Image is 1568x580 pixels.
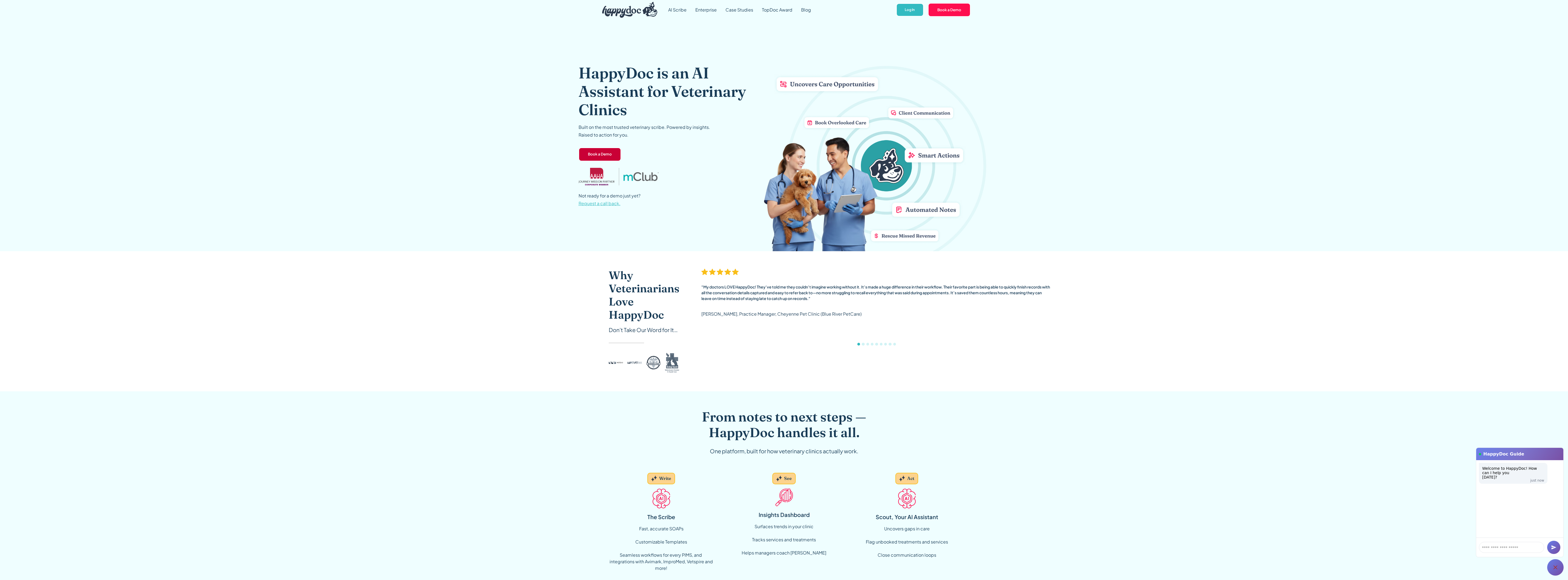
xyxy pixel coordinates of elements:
[898,489,916,508] img: AI Icon
[742,523,826,556] div: Surfaces trends in your clinic ‍ Tracks services and treatments ‍ Helps managers coach [PERSON_NAME]
[653,489,670,508] img: AI Icon
[609,352,623,374] img: Westbury
[880,343,883,346] div: Show slide 6 of 9
[665,352,679,374] img: Bishop Ranch logo
[579,192,641,207] p: Not ready for a demo just yet?
[928,3,971,17] a: Book a Demo
[579,168,615,185] img: AAHA Advantage logo
[893,343,896,346] div: Show slide 9 of 9
[602,2,658,18] img: HappyDoc Logo: A happy dog with his ear up, listening.
[907,476,914,482] div: Act
[609,326,679,334] div: Don’t Take Our Word for It…
[627,352,642,374] img: PetVet 365 logo
[776,476,782,482] img: Grey sparkles.
[598,1,658,19] a: home
[857,343,860,346] div: Show slide 1 of 9
[679,409,889,440] h2: From notes to next steps — HappyDoc handles it all.
[609,269,679,321] h2: Why Veterinarians Love HappyDoc
[647,513,675,521] div: The Scribe
[646,352,661,374] img: Woodlake logo
[579,64,764,119] h1: HappyDoc is an AI Assistant for Veterinary Clinics
[889,343,891,346] div: Show slide 8 of 9
[784,476,792,482] div: See
[651,476,657,482] img: Grey sparkles.
[866,343,869,346] div: Show slide 3 of 9
[775,489,793,506] img: Insight Icon
[759,511,810,519] div: Insights Dashboard
[609,525,714,571] div: Fast, accurate SOAPs Customizable Templates ‍ Seamless workflows for every PIMS, and integrations...
[701,269,1052,351] div: carousel
[701,310,862,318] p: [PERSON_NAME], Practice Manager, Cheyenne Pet Clinic (Blue River PetCare)
[896,3,923,17] a: Log In
[579,123,710,139] p: Built on the most trusted veterinary scribe. Powered by insights. Raised to action for you.
[871,343,873,346] div: Show slide 4 of 9
[875,343,878,346] div: Show slide 5 of 9
[701,269,1052,351] div: 1 of 9
[701,284,1052,301] div: "My doctors LOVE HappyDoc! They’ve told me they couldn’t imagine working without it. It’s made a ...
[579,148,621,161] a: Book a Demo
[876,513,938,521] div: Scout, Your AI Assistant
[899,476,905,482] img: Grey sparkles.
[884,343,887,346] div: Show slide 7 of 9
[679,447,889,455] div: One platform, built for how veterinary clinics actually work.
[866,525,948,558] div: Uncovers gaps in care Flag unbooked treatments and services Close communication loops
[579,200,621,206] span: Request a call back.
[659,476,671,482] div: Write
[624,172,659,181] img: mclub logo
[862,343,864,346] div: Show slide 2 of 9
